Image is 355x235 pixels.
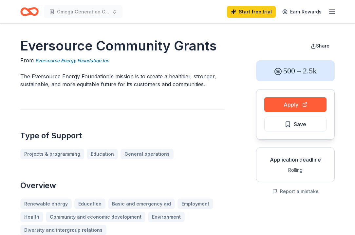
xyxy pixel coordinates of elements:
button: Report a mistake [272,187,319,195]
a: Start free trial [227,6,276,18]
a: Projects & programming [20,149,84,159]
a: General operations [121,149,174,159]
a: Earn Rewards [278,6,326,18]
div: 500 – 2.5k [256,60,335,81]
a: Education [87,149,118,159]
h1: Eversource Community Grants [20,37,225,55]
div: Application deadline [262,156,329,164]
span: Share [316,43,329,49]
h2: Type of Support [20,130,225,141]
h2: Overview [20,180,225,191]
a: Eversource Energy Foundation Inc [35,57,109,65]
button: Save [264,117,327,131]
span: Omega Generation Camp 2026 [57,8,109,16]
div: From [20,56,225,65]
p: The Eversource Energy Foundation's mission is to create a healthier, stronger, sustainable, and m... [20,72,225,88]
button: Share [306,39,335,52]
span: Save [294,120,306,128]
div: Rolling [262,166,329,174]
button: Omega Generation Camp 2026 [44,5,122,18]
a: Home [20,4,39,19]
button: Apply [264,97,327,112]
